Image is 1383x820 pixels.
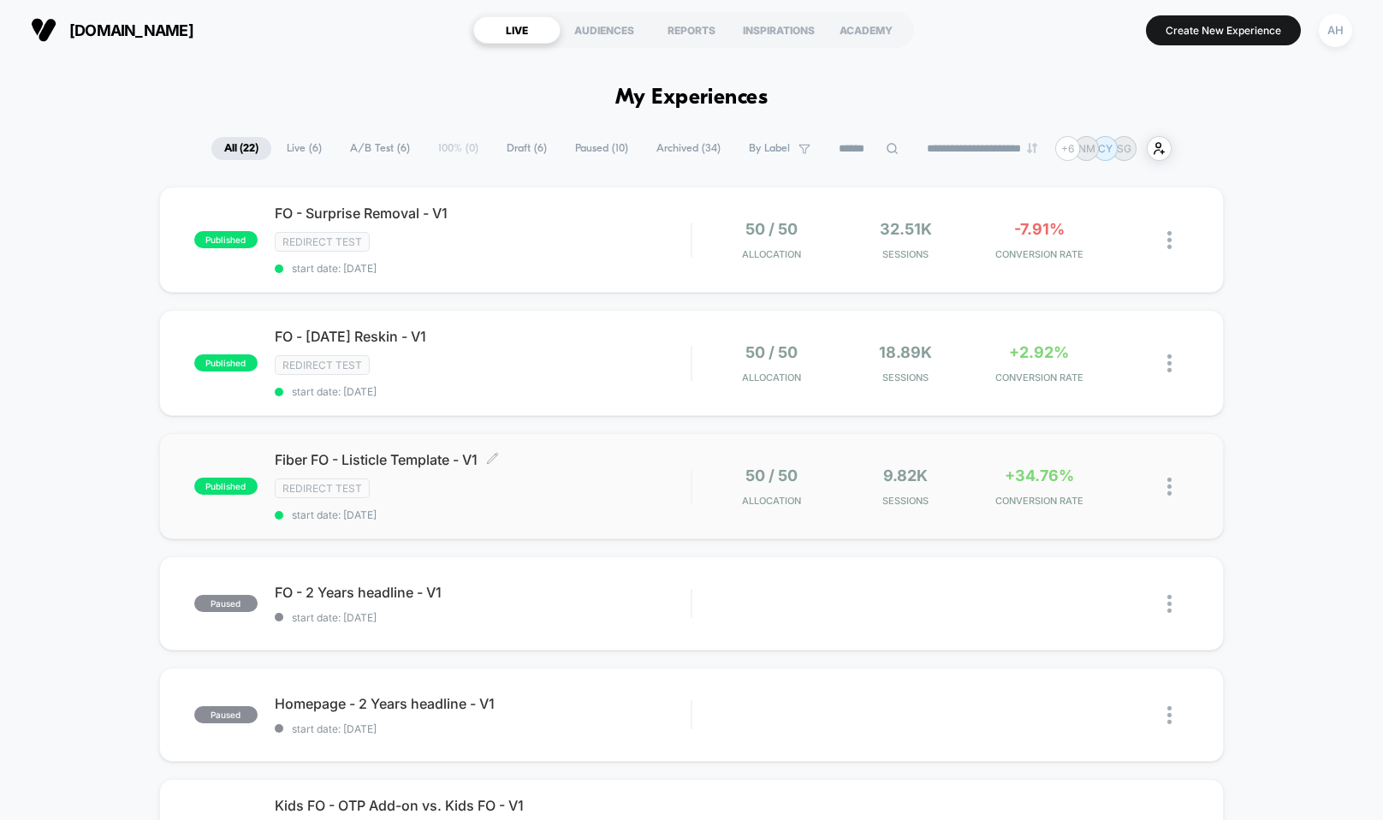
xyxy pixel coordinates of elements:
span: Paused ( 10 ) [562,137,641,160]
span: -7.91% [1014,220,1065,238]
p: CY [1098,142,1113,155]
span: Fiber FO - Listicle Template - V1 [275,451,691,468]
span: paused [194,595,258,612]
span: start date: [DATE] [275,611,691,624]
img: close [1167,595,1172,613]
span: FO - Surprise Removal - V1 [275,205,691,222]
div: + 6 [1055,136,1080,161]
span: Redirect Test [275,478,370,498]
img: close [1167,478,1172,496]
span: [DOMAIN_NAME] [69,21,193,39]
span: CONVERSION RATE [976,248,1101,260]
span: 50 / 50 [745,466,798,484]
span: Homepage - 2 Years headline - V1 [275,695,691,712]
span: A/B Test ( 6 ) [337,137,423,160]
img: close [1167,231,1172,249]
span: Redirect Test [275,355,370,375]
p: SG [1117,142,1131,155]
span: start date: [DATE] [275,262,691,275]
span: start date: [DATE] [275,385,691,398]
span: Live ( 6 ) [274,137,335,160]
span: Archived ( 34 ) [644,137,733,160]
img: close [1167,354,1172,372]
span: +34.76% [1005,466,1074,484]
span: start date: [DATE] [275,508,691,521]
span: 18.89k [879,343,932,361]
span: CONVERSION RATE [976,495,1101,507]
h1: My Experiences [615,86,769,110]
span: Allocation [742,248,801,260]
span: Sessions [843,248,968,260]
span: Sessions [843,371,968,383]
span: CONVERSION RATE [976,371,1101,383]
button: [DOMAIN_NAME] [26,16,199,44]
span: Draft ( 6 ) [494,137,560,160]
button: Create New Experience [1146,15,1301,45]
div: LIVE [473,16,561,44]
span: 50 / 50 [745,343,798,361]
span: 50 / 50 [745,220,798,238]
span: published [194,478,258,495]
img: close [1167,706,1172,724]
span: 9.82k [883,466,928,484]
img: end [1027,143,1037,153]
span: +2.92% [1009,343,1069,361]
span: Sessions [843,495,968,507]
div: AUDIENCES [561,16,648,44]
span: 32.51k [880,220,932,238]
span: start date: [DATE] [275,722,691,735]
span: published [194,231,258,248]
span: FO - [DATE] Reskin - V1 [275,328,691,345]
span: By Label [749,142,790,155]
span: Allocation [742,495,801,507]
div: AH [1319,14,1352,47]
span: paused [194,706,258,723]
div: REPORTS [648,16,735,44]
span: Redirect Test [275,232,370,252]
div: INSPIRATIONS [735,16,822,44]
span: Kids FO - OTP Add-on vs. Kids FO - V1 [275,797,691,814]
span: FO - 2 Years headline - V1 [275,584,691,601]
img: Visually logo [31,17,56,43]
span: All ( 22 ) [211,137,271,160]
button: AH [1314,13,1357,48]
div: ACADEMY [822,16,910,44]
span: Allocation [742,371,801,383]
span: published [194,354,258,371]
p: NM [1078,142,1095,155]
